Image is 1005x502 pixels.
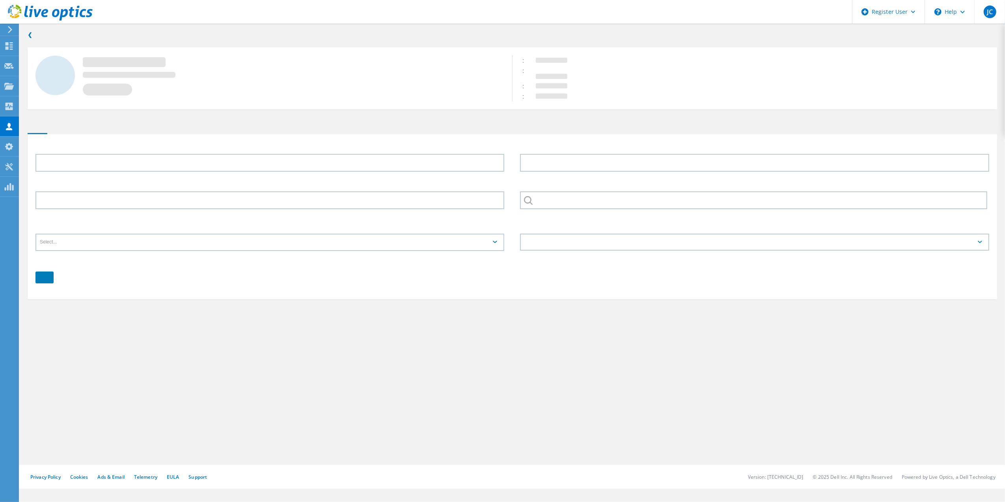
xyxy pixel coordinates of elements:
span: : [522,56,532,65]
a: Privacy Policy [30,474,61,480]
a: EULA [167,474,179,480]
a: Telemetry [134,474,157,480]
span: : [522,82,532,90]
span: JC [987,9,993,15]
li: Powered by Live Optics, a Dell Technology [902,474,996,480]
a: Back to search [28,30,33,39]
span: : [522,66,532,75]
a: Support [188,474,207,480]
span: : [522,92,532,101]
a: Ads & Email [98,474,125,480]
li: © 2025 Dell Inc. All Rights Reserved [813,474,892,480]
li: Version: [TECHNICAL_ID] [748,474,804,480]
a: Cookies [70,474,88,480]
a: Live Optics Dashboard [8,17,93,22]
svg: \n [934,8,942,15]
